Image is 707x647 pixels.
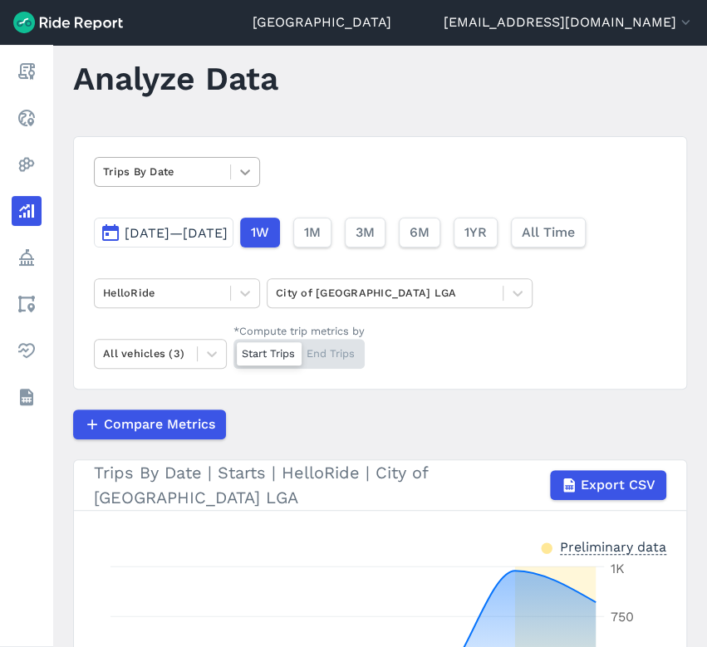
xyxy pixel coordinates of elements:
h1: Analyze Data [73,56,278,101]
a: Areas [12,289,42,319]
button: All Time [511,218,586,248]
a: Heatmaps [12,149,42,179]
span: 1M [304,223,321,243]
button: 6M [399,218,440,248]
div: Trips By Date | Starts | HelloRide | City of [GEOGRAPHIC_DATA] LGA [94,460,666,510]
span: [DATE]—[DATE] [125,225,228,241]
tspan: 750 [611,609,634,625]
button: 1W [240,218,280,248]
img: Ride Report [13,12,123,33]
a: Datasets [12,382,42,412]
div: Preliminary data [560,537,666,555]
button: 1YR [454,218,498,248]
span: Compare Metrics [104,414,215,434]
span: All Time [522,223,575,243]
span: 3M [356,223,375,243]
a: Policy [12,243,42,272]
span: Export CSV [581,475,655,495]
button: Export CSV [550,470,666,500]
button: 3M [345,218,385,248]
button: Compare Metrics [73,409,226,439]
a: Realtime [12,103,42,133]
span: 1W [251,223,269,243]
div: *Compute trip metrics by [233,323,365,339]
button: [EMAIL_ADDRESS][DOMAIN_NAME] [444,12,694,32]
a: [GEOGRAPHIC_DATA] [253,12,391,32]
button: 1M [293,218,331,248]
span: 6M [410,223,430,243]
button: [DATE]—[DATE] [94,218,233,248]
span: 1YR [464,223,487,243]
a: Health [12,336,42,365]
a: Report [12,56,42,86]
a: Analyze [12,196,42,226]
tspan: 1K [611,561,625,576]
